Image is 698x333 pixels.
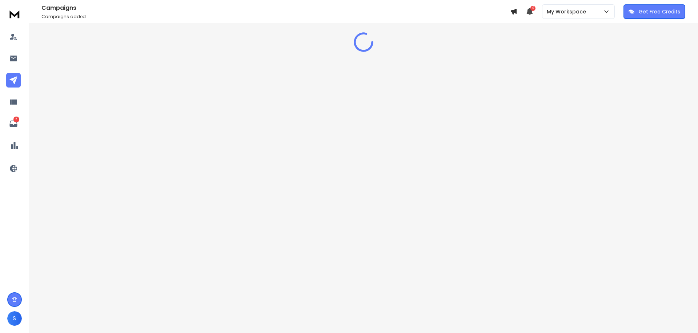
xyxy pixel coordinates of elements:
button: Get Free Credits [623,4,685,19]
p: My Workspace [547,8,589,15]
p: Get Free Credits [639,8,680,15]
h1: Campaigns [41,4,510,12]
a: 5 [6,117,21,131]
p: Campaigns added [41,14,510,20]
img: logo [7,7,22,21]
button: S [7,311,22,326]
p: 5 [13,117,19,122]
span: 6 [530,6,535,11]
